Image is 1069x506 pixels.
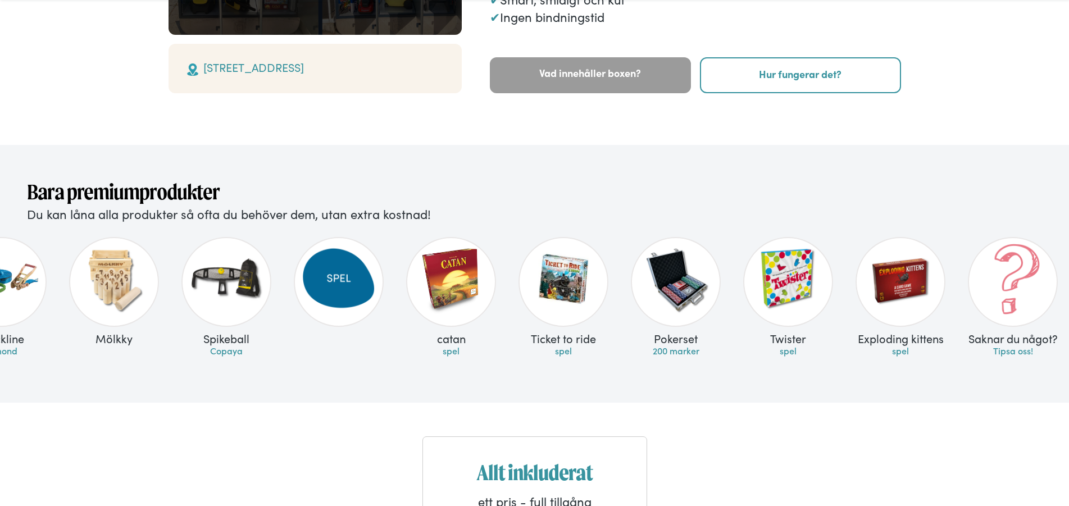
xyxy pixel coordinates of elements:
[443,344,460,357] a: spel
[892,344,909,357] a: spel
[555,344,572,357] a: spel
[732,332,844,345] div: Twister
[490,57,691,93] a: Vad innehåller boxen?
[203,58,304,75] a: [STREET_ADDRESS]
[27,206,1042,223] p: Du kan låna alla produkter så ofta du behöver dem, utan extra kostnad!
[620,332,732,345] div: Pokerset
[507,332,620,345] div: Ticket to ride
[844,332,957,345] div: Exploding kittens
[780,344,797,357] a: spel
[476,460,593,485] strong: Allt inkluderat
[210,344,243,357] a: Copaya
[993,344,1033,357] a: Tipsa oss!
[395,332,507,345] div: catan
[27,179,1042,206] h1: Bara premiumprodukter
[58,332,170,345] div: Mölkky
[700,57,901,93] a: Hur fungerar det?
[957,332,1069,345] div: Saknar du något?
[490,8,500,25] span: ✔
[170,332,283,345] div: Spikeball
[653,344,699,357] a: 200 marker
